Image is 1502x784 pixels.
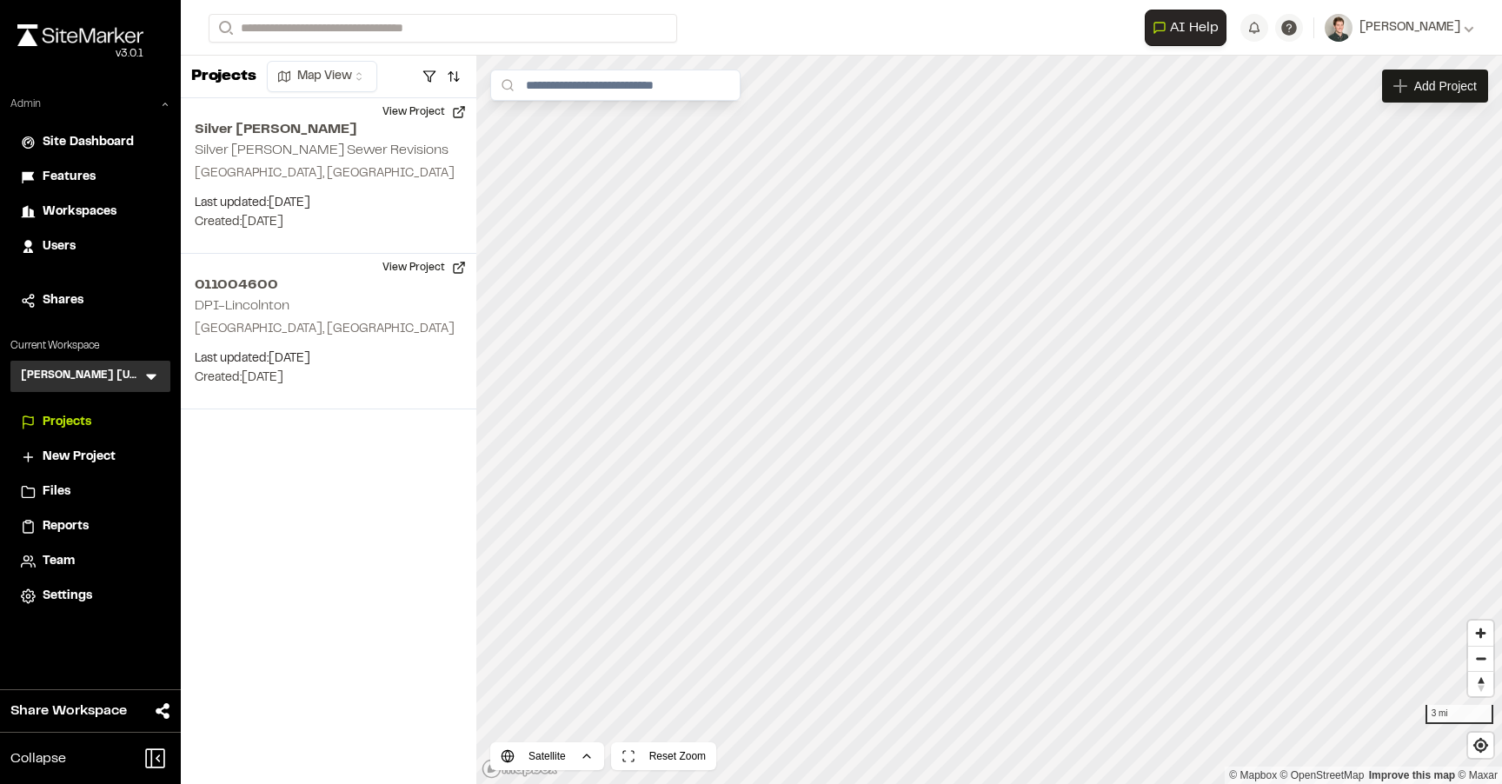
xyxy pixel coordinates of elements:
a: Users [21,237,160,256]
span: AI Help [1170,17,1219,38]
span: Projects [43,413,91,432]
div: Open AI Assistant [1145,10,1233,46]
canvas: Map [476,56,1502,784]
a: Map feedback [1369,769,1455,781]
span: Users [43,237,76,256]
button: Open AI Assistant [1145,10,1226,46]
a: Mapbox logo [482,759,558,779]
p: Last updated: [DATE] [195,194,462,213]
button: Zoom in [1468,621,1493,646]
p: Created: [DATE] [195,369,462,388]
span: Collapse [10,748,66,769]
a: Team [21,552,160,571]
a: Files [21,482,160,502]
p: Last updated: [DATE] [195,349,462,369]
a: Mapbox [1229,769,1277,781]
button: Reset bearing to north [1468,671,1493,696]
p: [GEOGRAPHIC_DATA], [GEOGRAPHIC_DATA] [195,164,462,183]
a: Site Dashboard [21,133,160,152]
span: Share Workspace [10,701,127,721]
a: Projects [21,413,160,432]
img: rebrand.png [17,24,143,46]
span: Features [43,168,96,187]
span: Settings [43,587,92,606]
h2: 011004600 [195,275,462,296]
div: 3 mi [1426,705,1493,724]
a: Shares [21,291,160,310]
p: Admin [10,96,41,112]
span: Add Project [1414,77,1477,95]
a: Maxar [1458,769,1498,781]
p: Projects [191,65,256,89]
a: OpenStreetMap [1280,769,1365,781]
span: New Project [43,448,116,467]
button: Zoom out [1468,646,1493,671]
button: [PERSON_NAME] [1325,14,1474,42]
button: View Project [372,254,476,282]
span: Reports [43,517,89,536]
p: Current Workspace [10,338,170,354]
p: Created: [DATE] [195,213,462,232]
button: Find my location [1468,733,1493,758]
a: Reports [21,517,160,536]
a: New Project [21,448,160,467]
h2: DPI-Lincolnton [195,300,289,312]
button: Search [209,14,240,43]
button: View Project [372,98,476,126]
button: Satellite [490,742,604,770]
span: Site Dashboard [43,133,134,152]
span: Team [43,552,75,571]
img: User [1325,14,1352,42]
h2: Silver [PERSON_NAME] [195,119,462,140]
p: [GEOGRAPHIC_DATA], [GEOGRAPHIC_DATA] [195,320,462,339]
button: Reset Zoom [611,742,716,770]
span: Files [43,482,70,502]
span: Reset bearing to north [1468,672,1493,696]
span: Workspaces [43,203,116,222]
span: Shares [43,291,83,310]
a: Features [21,168,160,187]
span: [PERSON_NAME] [1359,18,1460,37]
h3: [PERSON_NAME] [US_STATE] [21,368,143,385]
div: Oh geez...please don't... [17,46,143,62]
a: Workspaces [21,203,160,222]
h2: Silver [PERSON_NAME] Sewer Revisions [195,144,449,156]
a: Settings [21,587,160,606]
